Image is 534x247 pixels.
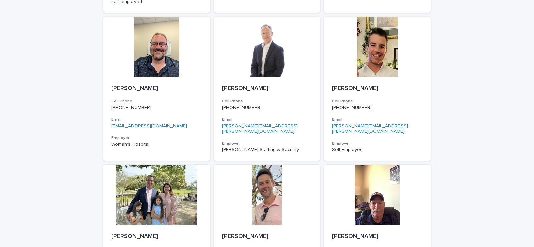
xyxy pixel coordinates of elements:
[111,117,202,122] h3: Email
[332,124,408,134] a: [PERSON_NAME][EMAIL_ADDRESS][PERSON_NAME][DOMAIN_NAME]
[103,17,210,161] a: [PERSON_NAME]Cell Phone[PHONE_NUMBER]Email[EMAIL_ADDRESS][DOMAIN_NAME]EmployerWoman's Hospital
[222,124,298,134] a: [PERSON_NAME][EMAIL_ADDRESS][PERSON_NAME][DOMAIN_NAME]
[111,124,187,128] a: [EMAIL_ADDRESS][DOMAIN_NAME]
[222,117,312,122] h3: Email
[332,85,423,92] p: [PERSON_NAME]
[214,17,320,161] a: [PERSON_NAME]Cell Phone[PHONE_NUMBER]Email[PERSON_NAME][EMAIL_ADDRESS][PERSON_NAME][DOMAIN_NAME]E...
[222,85,312,92] p: [PERSON_NAME]
[324,17,431,161] a: [PERSON_NAME]Cell Phone[PHONE_NUMBER]Email[PERSON_NAME][EMAIL_ADDRESS][PERSON_NAME][DOMAIN_NAME]E...
[332,105,372,110] a: [PHONE_NUMBER]
[111,99,202,104] h3: Cell Phone
[111,85,202,92] p: [PERSON_NAME]
[332,99,423,104] h3: Cell Phone
[332,233,423,240] p: [PERSON_NAME]
[222,105,262,110] a: [PHONE_NUMBER]
[332,147,423,153] p: Self-Employed
[111,233,202,240] p: [PERSON_NAME]
[222,141,312,146] h3: Employer
[222,233,312,240] p: [PERSON_NAME]
[222,147,312,153] p: [PERSON_NAME] Staffing & Security
[111,142,202,147] p: Woman's Hospital
[222,99,312,104] h3: Cell Phone
[111,135,202,141] h3: Employer
[332,141,423,146] h3: Employer
[111,105,151,110] a: [PHONE_NUMBER]
[332,117,423,122] h3: Email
